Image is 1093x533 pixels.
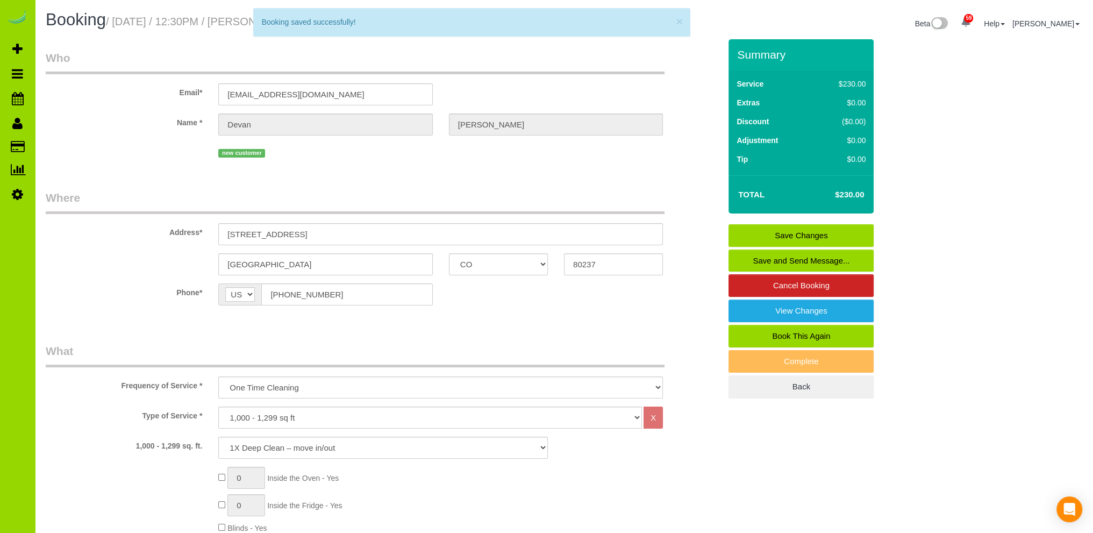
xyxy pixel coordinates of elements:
a: Save Changes [728,224,874,247]
span: Inside the Fridge - Yes [267,501,342,510]
div: $0.00 [816,135,866,146]
span: Blinds - Yes [227,524,267,532]
label: Name * [38,113,210,128]
input: Email* [218,83,432,105]
a: View Changes [728,300,874,322]
a: Back [728,375,874,398]
a: Cancel Booking [728,274,874,297]
label: Frequency of Service * [38,376,210,391]
label: 1,000 - 1,299 sq. ft. [38,437,210,451]
span: Booking [46,10,106,29]
small: / [DATE] / 12:30PM / [PERSON_NAME] [106,16,349,27]
legend: What [46,343,665,367]
div: Booking saved successfully! [262,17,682,27]
a: [PERSON_NAME] [1012,19,1080,28]
a: 59 [955,11,976,34]
span: new customer [218,149,265,158]
input: Phone* [261,283,432,305]
input: First Name* [218,113,432,136]
input: Last Name* [449,113,663,136]
label: Discount [737,116,769,127]
a: Help [984,19,1005,28]
a: Book This Again [728,325,874,347]
a: Beta [915,19,948,28]
legend: Who [46,50,665,74]
div: $0.00 [816,97,866,108]
label: Tip [737,154,748,165]
label: Adjustment [737,135,778,146]
legend: Where [46,190,665,214]
span: Inside the Oven - Yes [267,474,339,482]
h3: Summary [737,48,868,61]
label: Address* [38,223,210,238]
label: Type of Service * [38,407,210,421]
h4: $230.00 [803,190,864,200]
div: Open Intercom Messenger [1056,496,1082,522]
label: Extras [737,97,760,108]
input: City* [218,253,432,275]
img: Automaid Logo [6,11,28,26]
img: New interface [930,17,948,31]
strong: Total [738,190,765,199]
input: Zip Code* [564,253,663,275]
span: 59 [964,14,973,23]
label: Service [737,79,763,89]
button: × [676,16,683,27]
label: Phone* [38,283,210,298]
div: ($0.00) [816,116,866,127]
label: Email* [38,83,210,98]
div: $230.00 [816,79,866,89]
div: $0.00 [816,154,866,165]
a: Save and Send Message... [728,250,874,272]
